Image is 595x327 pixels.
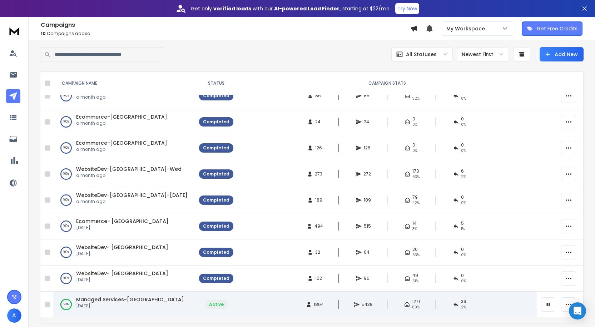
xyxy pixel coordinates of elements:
span: 0 [412,142,415,148]
a: WebsiteDev-[GEOGRAPHIC_DATA]-[DATE] [76,192,188,199]
td: 100%Ecommerce-[GEOGRAPHIC_DATA]a month ago [53,109,195,135]
span: 189 [364,197,371,203]
button: A [7,308,21,323]
span: 0 % [461,278,466,284]
p: a month ago [76,94,167,100]
span: 85 [315,93,322,99]
td: 100%WebsiteDev- [GEOGRAPHIC_DATA][DATE] [53,266,195,292]
p: [DATE] [76,225,169,231]
p: All Statuses [406,51,437,58]
strong: AI-powered Lead Finder, [274,5,341,12]
p: 100 % [63,197,69,204]
span: 10 [41,30,46,36]
span: 32 % [412,96,420,101]
span: 273 [315,171,322,177]
span: 102 [315,276,322,281]
div: Completed [203,197,229,203]
a: WebsiteDev- [GEOGRAPHIC_DATA] [76,244,168,251]
p: Get only with our starting at $22/mo [191,5,390,12]
button: Get Free Credits [522,21,582,36]
span: 0 % [461,148,466,154]
div: Completed [203,249,229,255]
p: 100 % [63,249,69,256]
td: 96%Managed Services-[GEOGRAPHIC_DATA][DATE] [53,292,195,318]
span: 20 [412,247,418,252]
p: My Workspace [446,25,488,32]
p: [DATE] [76,277,168,283]
p: [DATE] [76,303,184,309]
span: 0 [461,273,464,278]
span: 63 % [412,174,420,180]
p: 100 % [63,144,69,152]
th: STATUS [195,72,238,95]
span: 32 [315,249,322,255]
span: 5 [461,221,464,226]
div: Open Intercom Messenger [569,302,586,319]
span: 51 % [412,278,418,284]
span: 6 [461,168,464,174]
p: 100 % [63,118,69,125]
button: Newest First [457,47,509,61]
span: Ecommerce-[GEOGRAPHIC_DATA] [76,113,167,120]
span: 96 [364,276,371,281]
div: Active [209,302,224,307]
p: 100 % [63,92,69,99]
span: 69 % [412,304,420,310]
span: 49 [412,273,418,278]
span: 85 [364,93,371,99]
span: 0 % [412,148,417,154]
p: Campaigns added [41,31,410,36]
a: WebsiteDev-[GEOGRAPHIC_DATA]-Wed [76,165,182,173]
span: 1271 [412,299,420,304]
a: Managed Services-[GEOGRAPHIC_DATA] [76,296,184,303]
span: 515 [364,223,371,229]
p: a month ago [76,120,167,126]
span: 24 [315,119,322,125]
span: 79 [412,194,418,200]
p: 96 % [64,301,69,308]
p: a month ago [76,199,188,204]
p: 100 % [63,275,69,282]
a: WebsiteDev- [GEOGRAPHIC_DATA] [76,270,168,277]
span: 39 [461,299,466,304]
span: 272 [363,171,371,177]
span: 494 [314,223,323,229]
div: Completed [203,171,229,177]
a: Ecommerce- [GEOGRAPHIC_DATA] [76,218,169,225]
p: Try Now [397,5,417,12]
button: Add New [540,47,584,61]
div: Completed [203,93,229,99]
span: 0 % [461,200,466,206]
p: a month ago [76,173,182,178]
span: 126 [364,145,371,151]
td: 100%WebsiteDev-[GEOGRAPHIC_DATA]-Weda month ago [53,161,195,187]
span: 0 % [461,252,466,258]
span: 1864 [314,302,324,307]
p: Get Free Credits [537,25,577,32]
p: 100 % [63,223,69,230]
p: [DATE] [76,251,168,257]
span: 0 % [461,96,466,101]
span: 0 % [412,122,417,128]
p: 100 % [63,170,69,178]
span: 0 [461,142,464,148]
span: 0 [461,247,464,252]
td: 100%WebsiteDev-[GEOGRAPHIC_DATA]a month ago [53,83,195,109]
p: a month ago [76,147,167,152]
div: Completed [203,276,229,281]
span: 42 % [412,200,420,206]
span: 189 [315,197,322,203]
span: 14 [412,221,417,226]
div: Completed [203,223,229,229]
span: 0 [461,194,464,200]
span: Ecommerce-[GEOGRAPHIC_DATA] [76,139,167,147]
h1: Campaigns [41,21,410,29]
span: 170 [412,168,419,174]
